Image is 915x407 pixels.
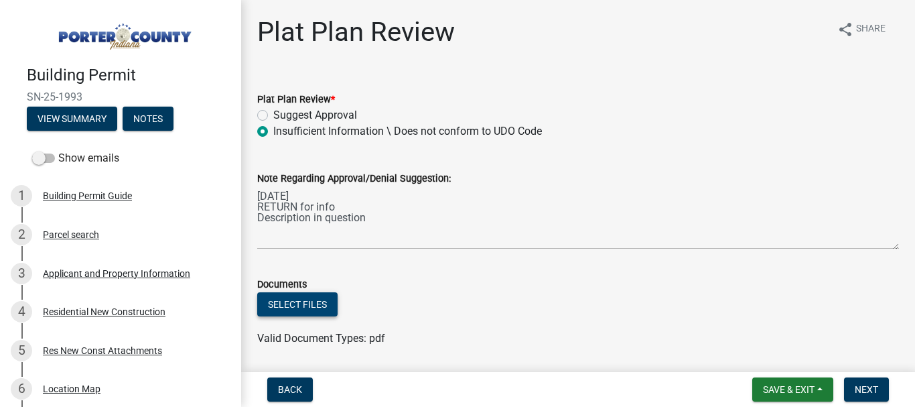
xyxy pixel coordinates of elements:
div: Applicant and Property Information [43,269,190,278]
div: Parcel search [43,230,99,239]
div: 4 [11,301,32,323]
span: Valid Document Types: pdf [257,332,385,345]
div: Location Map [43,384,100,394]
div: Residential New Construction [43,307,165,316]
span: SN-25-1993 [27,91,214,103]
button: Next [844,377,889,402]
div: 5 [11,340,32,361]
span: Share [856,21,886,38]
div: 1 [11,185,32,207]
span: Next [855,384,878,395]
button: shareShare [827,16,896,42]
label: Insufficient Information \ Does not conform to UDO Code [273,123,542,139]
label: Suggest Approval [273,107,357,123]
button: View Summary [27,107,117,131]
img: Porter County, Indiana [27,14,220,52]
div: Res New Const Attachments [43,346,162,355]
label: Note Regarding Approval/Denial Suggestion: [257,174,451,184]
button: Back [267,377,313,402]
span: Back [278,384,302,395]
button: Select files [257,292,338,316]
div: 6 [11,378,32,400]
h1: Plat Plan Review [257,16,455,48]
label: Show emails [32,150,119,166]
div: 2 [11,224,32,245]
label: Documents [257,280,307,290]
span: Save & Exit [763,384,815,395]
i: share [837,21,853,38]
wm-modal-confirm: Summary [27,114,117,125]
label: Plat Plan Review [257,95,335,105]
div: 3 [11,263,32,284]
div: Building Permit Guide [43,191,132,200]
wm-modal-confirm: Notes [123,114,173,125]
button: Save & Exit [752,377,833,402]
h4: Building Permit [27,66,230,85]
button: Notes [123,107,173,131]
